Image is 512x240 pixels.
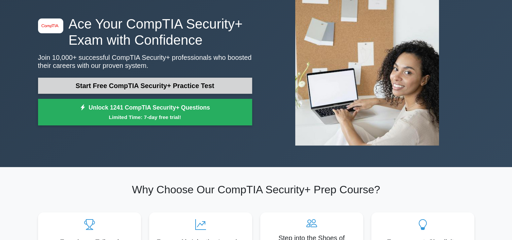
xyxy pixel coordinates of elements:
[46,113,244,121] small: Limited Time: 7-day free trial!
[38,78,252,94] a: Start Free CompTIA Security+ Practice Test
[38,16,252,48] h1: Ace Your CompTIA Security+ Exam with Confidence
[38,99,252,126] a: Unlock 1241 CompTIA Security+ QuestionsLimited Time: 7-day free trial!
[38,53,252,70] p: Join 10,000+ successful CompTIA Security+ professionals who boosted their careers with our proven...
[38,183,474,196] h2: Why Choose Our CompTIA Security+ Prep Course?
